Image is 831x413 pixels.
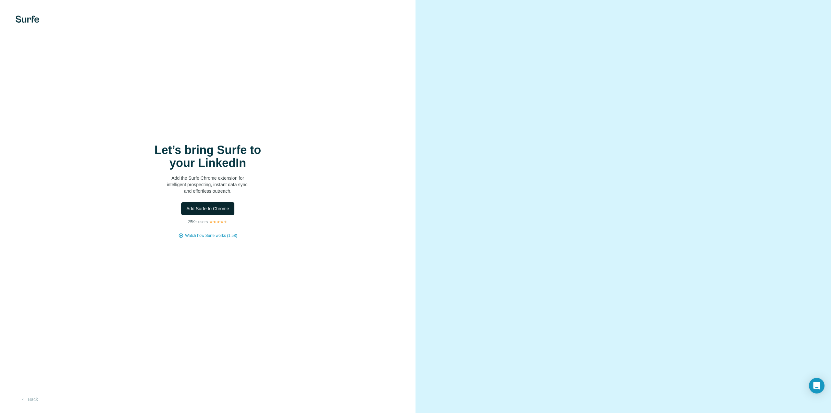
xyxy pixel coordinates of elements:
[143,144,273,170] h1: Let’s bring Surfe to your LinkedIn
[186,205,229,212] span: Add Surfe to Chrome
[188,219,208,225] p: 25K+ users
[209,220,228,224] img: Rating Stars
[185,233,237,239] button: Watch how Surfe works (1:58)
[143,175,273,194] p: Add the Surfe Chrome extension for intelligent prospecting, instant data sync, and effortless out...
[181,202,234,215] button: Add Surfe to Chrome
[16,16,39,23] img: Surfe's logo
[16,394,43,405] button: Back
[809,378,825,394] div: Open Intercom Messenger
